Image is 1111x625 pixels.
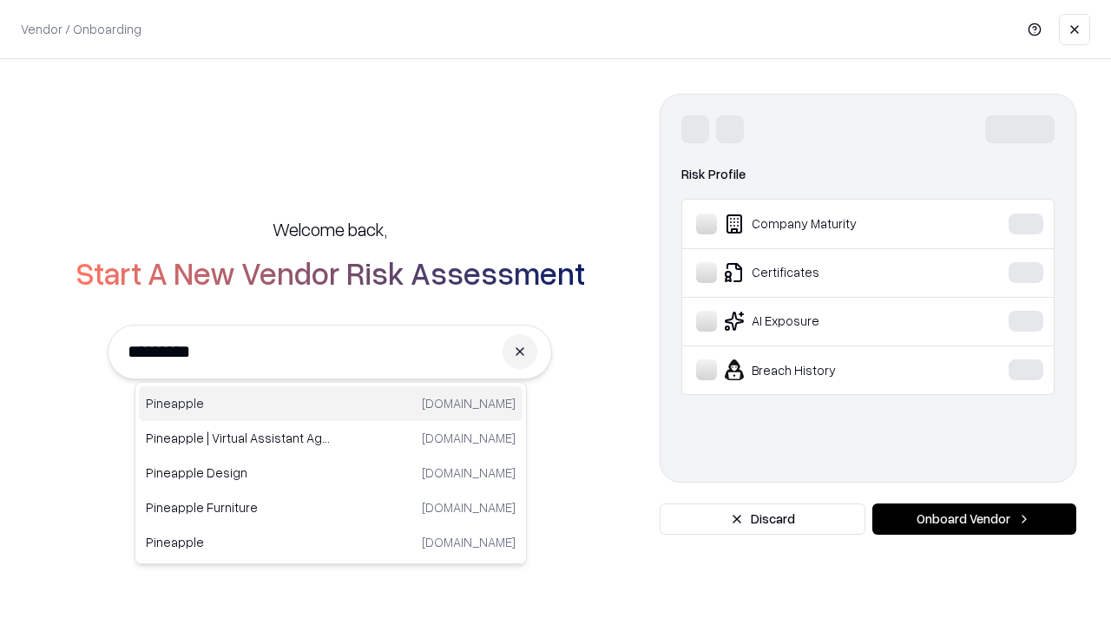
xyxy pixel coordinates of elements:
[872,503,1076,535] button: Onboard Vendor
[273,217,387,241] h5: Welcome back,
[681,164,1055,185] div: Risk Profile
[696,214,956,234] div: Company Maturity
[146,429,331,447] p: Pineapple | Virtual Assistant Agency
[135,382,527,564] div: Suggestions
[146,394,331,412] p: Pineapple
[422,429,516,447] p: [DOMAIN_NAME]
[21,20,141,38] p: Vendor / Onboarding
[146,464,331,482] p: Pineapple Design
[696,311,956,332] div: AI Exposure
[422,533,516,551] p: [DOMAIN_NAME]
[146,533,331,551] p: Pineapple
[696,262,956,283] div: Certificates
[422,394,516,412] p: [DOMAIN_NAME]
[146,498,331,516] p: Pineapple Furniture
[696,359,956,380] div: Breach History
[422,464,516,482] p: [DOMAIN_NAME]
[422,498,516,516] p: [DOMAIN_NAME]
[76,255,585,290] h2: Start A New Vendor Risk Assessment
[660,503,865,535] button: Discard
